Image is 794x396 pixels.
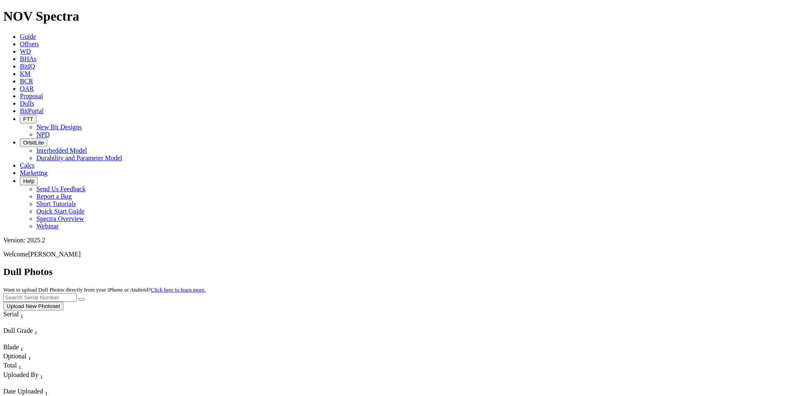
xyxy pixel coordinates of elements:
h1: NOV Spectra [3,9,791,24]
button: Help [20,177,38,185]
a: Click here to learn more. [151,287,206,293]
span: [PERSON_NAME] [28,251,81,258]
span: Sort None [20,311,23,318]
div: Sort None [3,327,61,344]
span: Date Uploaded [3,388,43,395]
a: Report a Bug [36,193,72,200]
div: Column Menu [3,336,61,344]
a: KM [20,70,31,77]
a: Interbedded Model [36,147,87,154]
span: Sort None [19,362,22,369]
div: Column Menu [3,320,38,327]
sub: 1 [19,365,22,371]
a: Short Tutorials [36,200,76,207]
div: Sort None [3,344,32,353]
span: Sort None [35,327,38,334]
div: Sort None [3,353,32,362]
a: Offsets [20,40,39,47]
sub: 1 [20,346,23,352]
div: Column Menu [3,380,81,388]
span: Uploaded By [3,371,38,378]
div: Total Sort None [3,362,32,371]
div: Version: 2025.2 [3,237,791,244]
a: Proposal [20,92,43,100]
span: FTT [23,116,33,122]
a: Quick Start Guide [36,208,84,215]
small: Want to upload Dull Photos directly from your iPhone or Android? [3,287,206,293]
div: Serial Sort None [3,311,38,320]
sub: 1 [28,355,31,361]
p: Welcome [3,251,791,258]
span: OrbitLite [23,140,44,146]
sub: 1 [20,313,23,319]
div: Dull Grade Sort None [3,327,61,336]
button: OrbitLite [20,138,47,147]
span: Optional [3,353,26,360]
span: Dull Grade [3,327,33,334]
div: Uploaded By Sort None [3,371,81,380]
a: Guide [20,33,36,40]
span: Blade [3,344,19,351]
a: BitIQ [20,63,35,70]
div: Optional Sort None [3,353,32,362]
input: Search Serial Number [3,293,77,302]
a: OAR [20,85,34,92]
span: Sort None [28,353,31,360]
span: Serial [3,311,19,318]
button: Upload New Photoset [3,302,63,311]
span: Sort None [20,344,23,351]
a: New Bit Designs [36,123,81,130]
button: FTT [20,115,36,123]
a: BHAs [20,55,36,62]
a: BCR [20,78,33,85]
div: Sort None [3,362,32,371]
a: WD [20,48,31,55]
div: Sort None [3,371,81,388]
a: BitPortal [20,107,44,114]
h2: Dull Photos [3,266,791,277]
a: Webinar [36,223,59,230]
sub: 1 [40,374,43,380]
a: NPD [36,131,50,138]
a: Durability and Parameter Model [36,154,122,161]
div: Blade Sort None [3,344,32,353]
span: Total [3,362,17,369]
sub: 1 [35,330,38,336]
span: Sort None [40,371,43,378]
a: Send Us Feedback [36,185,86,192]
span: Sort None [45,388,48,395]
span: Help [23,178,34,184]
a: Dulls [20,100,34,107]
a: Marketing [20,169,48,176]
a: Spectra Overview [36,215,84,222]
a: Calcs [20,162,35,169]
div: Sort None [3,311,38,327]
